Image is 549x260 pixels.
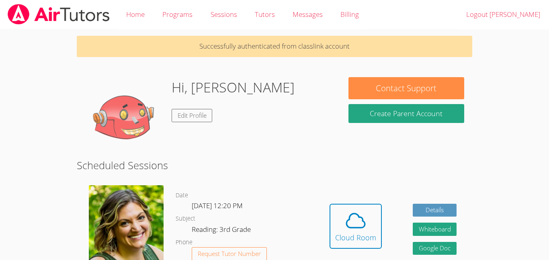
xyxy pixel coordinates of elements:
[293,10,323,19] span: Messages
[77,158,472,173] h2: Scheduled Sessions
[413,242,457,255] a: Google Doc
[176,237,193,248] dt: Phone
[192,224,252,237] dd: Reading: 3rd Grade
[176,190,188,201] dt: Date
[348,77,464,99] button: Contact Support
[198,251,261,257] span: Request Tutor Number
[176,214,195,224] dt: Subject
[413,223,457,236] button: Whiteboard
[330,204,382,249] button: Cloud Room
[348,104,464,123] button: Create Parent Account
[77,36,472,57] p: Successfully authenticated from classlink account
[172,77,295,98] h1: Hi, [PERSON_NAME]
[192,201,243,210] span: [DATE] 12:20 PM
[413,204,457,217] a: Details
[85,77,165,158] img: default.png
[7,4,111,25] img: airtutors_banner-c4298cdbf04f3fff15de1276eac7730deb9818008684d7c2e4769d2f7ddbe033.png
[172,109,213,122] a: Edit Profile
[335,232,376,243] div: Cloud Room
